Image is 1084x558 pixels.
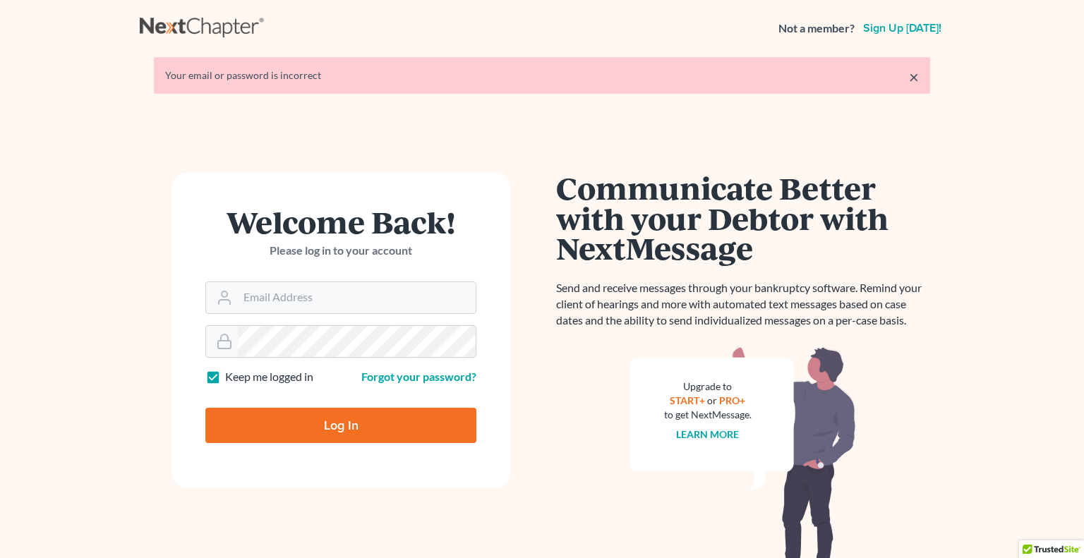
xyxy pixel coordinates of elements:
[909,68,919,85] a: ×
[664,408,752,422] div: to get NextMessage.
[556,280,930,329] p: Send and receive messages through your bankruptcy software. Remind your client of hearings and mo...
[860,23,944,34] a: Sign up [DATE]!
[677,428,740,440] a: Learn more
[664,380,752,394] div: Upgrade to
[165,68,919,83] div: Your email or password is incorrect
[205,207,476,237] h1: Welcome Back!
[556,173,930,263] h1: Communicate Better with your Debtor with NextMessage
[778,20,855,37] strong: Not a member?
[670,394,706,406] a: START+
[361,370,476,383] a: Forgot your password?
[720,394,746,406] a: PRO+
[225,369,313,385] label: Keep me logged in
[708,394,718,406] span: or
[205,408,476,443] input: Log In
[205,243,476,259] p: Please log in to your account
[238,282,476,313] input: Email Address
